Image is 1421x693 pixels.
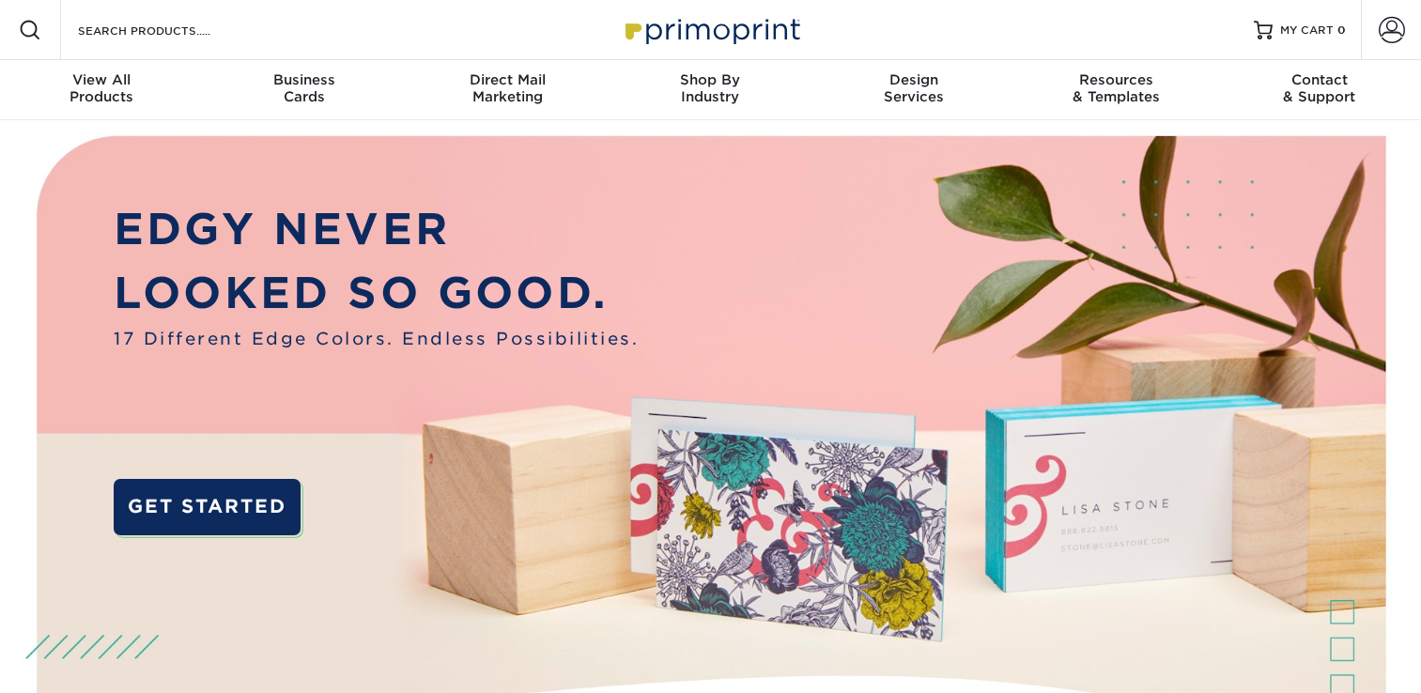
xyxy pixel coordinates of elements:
span: Business [203,71,406,88]
span: Direct Mail [406,71,609,88]
a: GET STARTED [114,479,301,535]
div: Marketing [406,71,609,105]
span: MY CART [1280,23,1334,38]
div: Cards [203,71,406,105]
span: Contact [1218,71,1421,88]
span: 0 [1337,23,1346,37]
span: Shop By [609,71,811,88]
span: 17 Different Edge Colors. Endless Possibilities. [114,326,639,351]
span: Resources [1015,71,1218,88]
div: Industry [609,71,811,105]
p: LOOKED SO GOOD. [114,261,639,325]
img: Primoprint [617,9,805,50]
a: DesignServices [812,60,1015,120]
a: Resources& Templates [1015,60,1218,120]
div: & Support [1218,71,1421,105]
a: Contact& Support [1218,60,1421,120]
div: Services [812,71,1015,105]
a: BusinessCards [203,60,406,120]
span: Design [812,71,1015,88]
a: Shop ByIndustry [609,60,811,120]
div: & Templates [1015,71,1218,105]
input: SEARCH PRODUCTS..... [76,19,259,41]
p: EDGY NEVER [114,197,639,261]
a: Direct MailMarketing [406,60,609,120]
